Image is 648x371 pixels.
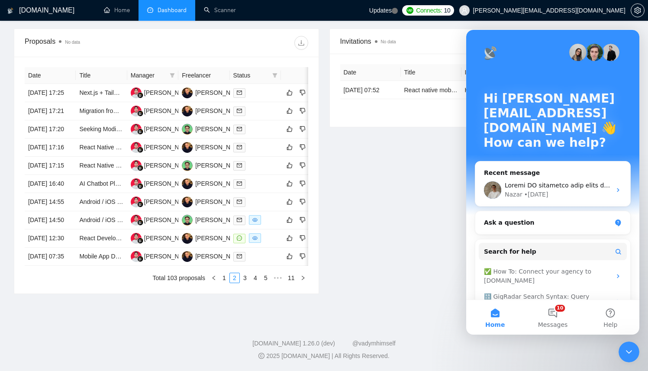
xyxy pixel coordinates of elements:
div: [PERSON_NAME] [144,233,194,243]
button: like [284,124,295,134]
button: dislike [297,87,308,98]
img: gigradar-bm.png [137,219,143,226]
img: gigradar-bm.png [137,110,143,116]
img: gigradar-bm.png [137,201,143,207]
span: user [461,7,467,13]
img: gigradar-bm.png [137,183,143,189]
td: [DATE] 17:25 [25,84,76,102]
th: Title [76,67,127,84]
div: [PERSON_NAME] [195,197,245,206]
a: KB[PERSON_NAME] [182,107,245,114]
span: filter [168,69,177,82]
td: [DATE] 14:55 [25,193,76,211]
span: like [287,89,293,96]
img: KB [182,106,193,116]
img: gigradar-bm.png [137,92,143,98]
th: Date [25,67,76,84]
li: Total 103 proposals [153,273,205,283]
img: gigradar-bm.png [137,147,143,153]
div: [PERSON_NAME] [195,88,245,97]
li: Next Page [298,273,308,283]
li: 2 [229,273,240,283]
span: Status [233,71,269,80]
a: KB[PERSON_NAME] [182,143,245,150]
a: KB[PERSON_NAME] [182,234,245,241]
img: gigradar-bm.png [137,165,143,171]
a: React Developer Needed for Trading GUI Enhancement [79,235,229,242]
a: AK[PERSON_NAME] [131,180,194,187]
a: @vadymhimself [352,340,396,347]
span: mail [237,199,242,204]
span: like [287,107,293,114]
li: Previous Page [209,273,219,283]
span: Manager [131,71,166,80]
span: ••• [271,273,285,283]
a: KB[PERSON_NAME] [182,89,245,96]
button: dislike [297,251,308,261]
span: eye [252,217,258,223]
span: like [287,144,293,151]
a: 5 [261,273,271,283]
button: right [298,273,308,283]
td: React Native Mobile App (iOS + Android) [76,157,127,175]
span: mail [237,163,242,168]
span: like [287,180,293,187]
span: download [295,39,308,46]
a: DP[PERSON_NAME] Poberezhnyi [182,216,280,223]
button: like [284,160,295,171]
a: React Native Mobile App (iOS + Android) [79,162,189,169]
img: AK [131,251,142,262]
a: AI Chatbot Platform Development using LangChain and Next.js [79,180,248,187]
button: dislike [297,197,308,207]
th: Freelancer [178,67,229,84]
span: filter [170,73,175,78]
span: dislike [300,198,306,205]
span: like [287,235,293,242]
a: Migration from Vite to Next.js for Stock Community Site [79,107,227,114]
td: Seeking Modifiable Ready-Built Apps [76,120,127,139]
td: [DATE] 07:35 [25,248,76,266]
a: AK[PERSON_NAME] [131,198,194,205]
img: KB [182,142,193,153]
span: dislike [300,126,306,132]
li: 4 [250,273,261,283]
a: AK[PERSON_NAME] [131,107,194,114]
button: like [284,197,295,207]
td: Android / iOS video Chat App for business use that also works on PC/Mac [76,193,127,211]
div: [PERSON_NAME] Poberezhnyi [195,161,280,170]
span: mail [237,217,242,223]
div: [PERSON_NAME] [144,106,194,116]
span: dislike [300,253,306,260]
a: setting [631,7,645,14]
div: Proposals [25,36,166,50]
td: [DATE] 12:30 [25,229,76,248]
img: DP [182,160,193,171]
div: [PERSON_NAME] [144,142,194,152]
div: [PERSON_NAME] [144,161,194,170]
td: [DATE] 07:52 [340,81,401,99]
a: AK[PERSON_NAME] [131,143,194,150]
span: mail [237,126,242,132]
td: React Native Mobile App (iOS + Android) [76,139,127,157]
span: dislike [300,144,306,151]
div: [PERSON_NAME] [144,124,194,134]
a: homeHome [104,6,130,14]
th: Title [401,64,461,81]
span: like [287,198,293,205]
a: 11 [285,273,297,283]
button: setting [631,3,645,17]
span: like [287,162,293,169]
td: [DATE] 14:50 [25,211,76,229]
button: like [284,87,295,98]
